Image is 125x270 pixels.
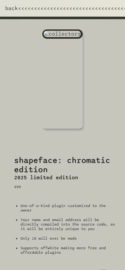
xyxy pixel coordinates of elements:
[98,5,101,12] div: <
[21,203,117,212] li: One-of-a-kind plugin customized to the owner
[14,174,124,181] h3: 2025 limited edition
[21,236,117,241] li: Only 10 will ever be made
[47,5,50,12] div: <
[121,5,124,12] div: <
[117,5,121,12] div: <
[95,5,98,12] div: <
[85,5,88,12] div: <
[82,5,85,12] div: <
[5,5,18,12] div: back
[40,5,44,12] div: <
[14,145,124,174] h2: shapeface: chromatic edition
[66,5,69,12] div: <
[50,5,53,12] div: <
[69,5,72,12] div: <
[76,5,79,12] div: <
[72,5,76,12] div: <
[92,5,95,12] div: <
[44,5,47,12] div: <
[24,5,28,12] div: <
[42,29,83,39] img: collectors
[14,185,124,189] p: $99
[111,5,114,12] div: <
[31,5,34,12] div: <
[37,5,40,12] div: <
[56,5,60,12] div: <
[79,5,82,12] div: <
[18,5,21,12] div: <
[21,5,24,12] div: <
[104,5,108,12] div: <
[21,246,117,255] li: Supports offwhite making more free and affordable plugins
[53,5,56,12] div: <
[28,5,31,12] div: <
[114,5,117,12] div: <
[101,5,104,12] div: <
[60,5,63,12] div: <
[34,5,37,12] div: <
[88,5,92,12] div: <
[63,5,66,12] div: <
[108,5,111,12] div: <
[21,218,117,231] li: Your name and email address will be directly compiled into the source code, so it will be entirel...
